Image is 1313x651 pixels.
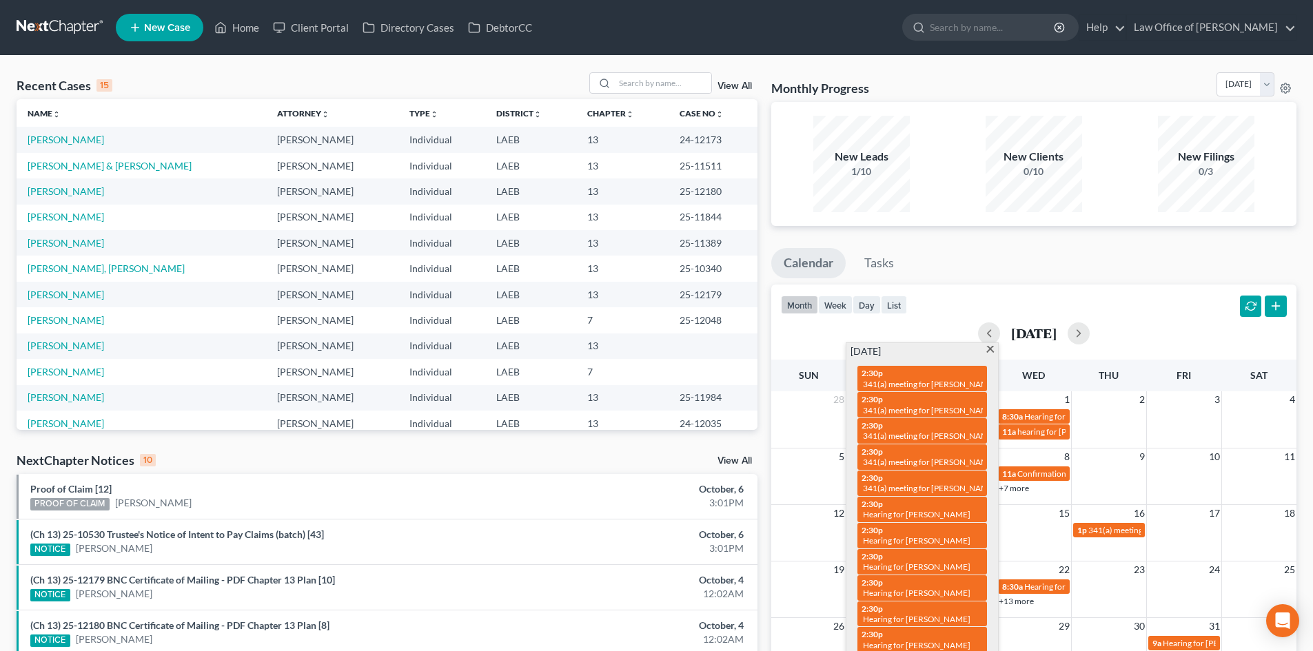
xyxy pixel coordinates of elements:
a: Calendar [771,248,846,278]
td: 13 [576,256,669,281]
i: unfold_more [321,110,329,118]
span: 2:30p [862,368,883,378]
span: 26 [832,618,846,634]
span: 28 [832,391,846,408]
div: Open Intercom Messenger [1266,604,1299,637]
td: Individual [398,230,485,256]
span: 15 [1057,505,1071,521]
div: October, 4 [515,619,744,632]
button: day [853,296,881,314]
td: [PERSON_NAME] [266,178,398,204]
span: [DATE] [851,344,881,358]
span: Fri [1177,369,1191,381]
span: Sun [799,369,819,381]
a: Help [1079,15,1126,40]
input: Search by name... [930,14,1056,40]
span: 18 [1283,505,1296,521]
span: 11 [1283,448,1296,465]
span: 341(a) meeting for [PERSON_NAME] [863,379,996,389]
td: 7 [576,307,669,333]
td: LAEB [485,307,576,333]
span: 31 [1208,618,1221,634]
a: [PERSON_NAME] [28,211,104,223]
a: Chapterunfold_more [587,108,634,118]
span: 17 [1208,505,1221,521]
td: [PERSON_NAME] [266,205,398,230]
div: 15 [96,79,112,92]
span: Wed [1022,369,1045,381]
td: 25-12048 [669,307,757,333]
span: 4 [1288,391,1296,408]
span: 24 [1208,561,1221,578]
td: Individual [398,205,485,230]
a: [PERSON_NAME] [28,366,104,378]
a: DebtorCC [461,15,539,40]
i: unfold_more [533,110,542,118]
span: Confirmation hearing for [PERSON_NAME] & [PERSON_NAME] [1017,468,1247,479]
a: Districtunfold_more [496,108,542,118]
td: 24-12035 [669,411,757,436]
div: 1/10 [813,165,910,178]
td: 24-12173 [669,127,757,152]
td: LAEB [485,205,576,230]
a: [PERSON_NAME] [28,134,104,145]
td: Individual [398,385,485,411]
span: 25 [1283,561,1296,578]
button: month [781,296,818,314]
span: 19 [832,561,846,578]
span: 341(a) meeting for [PERSON_NAME] [863,483,996,493]
td: Individual [398,333,485,359]
span: Hearing for [PERSON_NAME] [1024,411,1132,422]
a: [PERSON_NAME] [76,541,152,555]
a: [PERSON_NAME] [28,340,104,351]
span: 2:30p [862,446,883,457]
a: +7 more [999,483,1029,493]
div: New Leads [813,149,910,165]
td: [PERSON_NAME] [266,127,398,152]
a: [PERSON_NAME] [28,237,104,249]
td: 13 [576,333,669,359]
a: [PERSON_NAME] [28,289,104,300]
td: Individual [398,411,485,436]
span: 30 [1132,618,1146,634]
div: New Clients [986,149,1082,165]
div: NOTICE [30,589,70,601]
a: [PERSON_NAME], [PERSON_NAME] [28,262,185,274]
span: Hearing for [PERSON_NAME] [1024,581,1132,592]
td: [PERSON_NAME] [266,385,398,411]
a: (Ch 13) 25-12179 BNC Certificate of Mailing - PDF Chapter 13 Plan [10] [30,574,335,586]
td: 13 [576,385,669,411]
a: (Ch 13) 25-12180 BNC Certificate of Mailing - PDF Chapter 13 Plan [8] [30,619,329,631]
td: [PERSON_NAME] [266,411,398,436]
div: 10 [140,454,156,466]
a: Client Portal [266,15,356,40]
div: NextChapter Notices [17,452,156,468]
td: 13 [576,178,669,204]
td: 13 [576,205,669,230]
span: Hearing for [PERSON_NAME] [863,561,970,572]
span: 1 [1063,391,1071,408]
span: 1p [1077,525,1087,535]
td: 25-12180 [669,178,757,204]
span: 29 [1057,618,1071,634]
span: 2:30p [862,394,883,404]
td: LAEB [485,385,576,411]
a: +13 more [999,596,1034,606]
span: 8:30a [1002,581,1023,592]
a: [PERSON_NAME] [76,587,152,601]
span: 2:30p [862,629,883,639]
span: 22 [1057,561,1071,578]
td: 13 [576,153,669,178]
span: Hearing for [PERSON_NAME] [863,535,970,546]
td: 13 [576,127,669,152]
div: 0/10 [986,165,1082,178]
a: Typeunfold_more [409,108,438,118]
a: [PERSON_NAME] [28,391,104,403]
span: 9 [1138,448,1146,465]
td: [PERSON_NAME] [266,333,398,359]
span: 10 [1208,448,1221,465]
td: 13 [576,282,669,307]
span: 2:30p [862,551,883,561]
td: LAEB [485,178,576,204]
div: 0/3 [1158,165,1254,178]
